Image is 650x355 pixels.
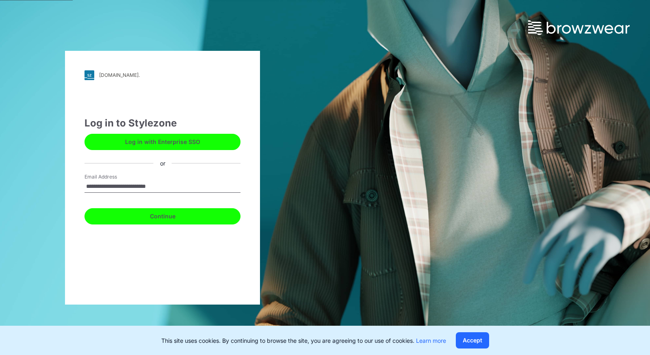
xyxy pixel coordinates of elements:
div: or [154,159,172,168]
div: [DOMAIN_NAME]. [99,72,140,78]
button: Accept [456,332,489,348]
a: [DOMAIN_NAME]. [84,70,240,80]
label: Email Address [84,173,141,181]
p: This site uses cookies. By continuing to browse the site, you are agreeing to our use of cookies. [161,336,446,345]
img: svg+xml;base64,PHN2ZyB3aWR0aD0iMjgiIGhlaWdodD0iMjgiIHZpZXdCb3g9IjAgMCAyOCAyOCIgZmlsbD0ibm9uZSIgeG... [84,70,94,80]
button: Continue [84,208,240,224]
div: Log in to Stylezone [84,116,240,131]
img: browzwear-logo.73288ffb.svg [528,20,630,35]
button: Log in with Enterprise SSO [84,134,240,150]
a: Learn more [416,337,446,344]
